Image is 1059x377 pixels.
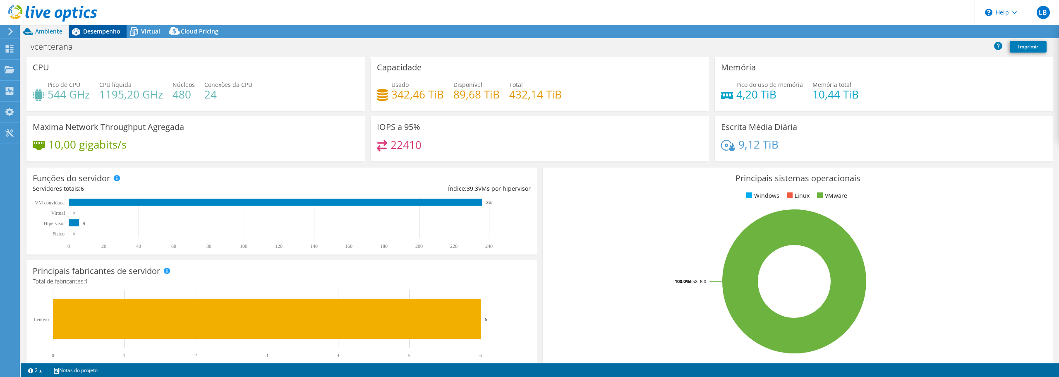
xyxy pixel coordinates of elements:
[173,81,195,89] span: Núcleos
[35,200,65,206] text: VM convidada
[1037,6,1050,19] span: LB
[738,140,779,149] h4: 9,12 TiB
[266,353,268,358] text: 3
[52,353,54,358] text: 0
[391,140,422,149] h4: 22410
[73,232,75,236] text: 0
[99,81,132,89] span: CPU líquida
[99,90,163,99] h4: 1195,20 GHz
[985,9,992,16] svg: \n
[22,365,48,375] a: 2
[721,63,756,72] h3: Memória
[81,185,84,192] span: 6
[479,353,482,358] text: 6
[194,353,197,358] text: 2
[391,90,444,99] h4: 342,46 TiB
[486,201,492,205] text: 236
[73,211,75,215] text: 0
[721,122,797,132] h3: Escrita Média Diária
[101,243,106,249] text: 20
[453,81,482,89] span: Disponível
[141,27,160,35] span: Virtual
[33,174,110,183] h3: Funções do servidor
[509,90,562,99] h4: 432,14 TiB
[337,353,339,358] text: 4
[33,122,184,132] h3: Maxima Network Throughput Agregada
[136,243,141,249] text: 40
[83,27,120,35] span: Desempenho
[181,27,218,35] span: Cloud Pricing
[345,243,352,249] text: 160
[485,317,487,322] text: 6
[377,122,420,132] h3: IOPS a 95%
[35,27,62,35] span: Ambiente
[204,81,252,89] span: Conexões da CPU
[204,90,252,99] h4: 24
[48,90,90,99] h4: 544 GHz
[690,278,706,284] tspan: ESXi 8.0
[33,63,49,72] h3: CPU
[310,243,318,249] text: 140
[48,140,127,149] h4: 10,00 gigabits/s
[282,184,531,193] div: Índice: VMs por hipervisor
[27,42,86,51] h1: vcenterana
[48,365,103,375] a: Notas do projeto
[785,191,810,200] li: Linux
[736,81,803,89] span: Pico do uso de memória
[736,90,803,99] h4: 4,20 TiB
[240,243,247,249] text: 100
[275,243,283,249] text: 120
[53,231,65,237] tspan: Físico
[33,277,531,286] h4: Total de fabricantes:
[812,81,851,89] span: Memória total
[33,267,160,276] h3: Principais fabricantes de servidor
[485,243,493,249] text: 240
[48,81,80,89] span: Pico de CPU
[67,243,70,249] text: 0
[509,81,523,89] span: Total
[380,243,388,249] text: 180
[415,243,423,249] text: 200
[44,221,65,226] text: Hipervisor
[408,353,410,358] text: 5
[450,243,458,249] text: 220
[391,81,409,89] span: Usado
[453,90,500,99] h4: 89,68 TiB
[206,243,211,249] text: 80
[173,90,195,99] h4: 480
[549,174,1047,183] h3: Principais sistemas operacionais
[33,184,282,193] div: Servidores totais:
[34,317,49,322] text: Lenovo
[744,191,779,200] li: Windows
[467,185,478,192] span: 39.3
[812,90,859,99] h4: 10,44 TiB
[815,191,847,200] li: VMware
[123,353,125,358] text: 1
[51,210,65,216] text: Virtual
[1010,41,1047,53] a: Imprimir
[83,221,85,226] text: 6
[171,243,176,249] text: 60
[377,63,422,72] h3: Capacidade
[85,277,88,285] span: 1
[675,278,690,284] tspan: 100.0%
